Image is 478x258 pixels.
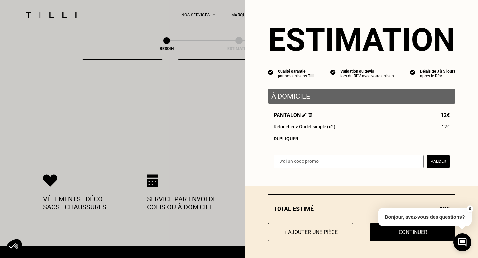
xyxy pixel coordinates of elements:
[340,74,394,78] div: lors du RDV avec votre artisan
[268,21,455,58] section: Estimation
[410,69,415,75] img: icon list info
[271,92,452,100] p: À domicile
[427,155,450,168] button: Valider
[466,205,473,213] button: X
[420,74,455,78] div: après le RDV
[378,208,472,226] p: Bonjour, avez-vous des questions?
[268,69,273,75] img: icon list info
[268,223,353,241] button: + Ajouter une pièce
[330,69,336,75] img: icon list info
[268,205,455,212] div: Total estimé
[442,124,450,129] span: 12€
[308,113,312,117] img: Supprimer
[302,113,307,117] img: Éditer
[441,112,450,118] span: 12€
[340,69,394,74] div: Validation du devis
[278,69,314,74] div: Qualité garantie
[278,74,314,78] div: par nos artisans Tilli
[370,223,455,241] button: Continuer
[274,112,312,118] span: Pantalon
[274,136,450,141] div: Dupliquer
[420,69,455,74] div: Délais de 3 à 5 jours
[274,155,424,168] input: J‘ai un code promo
[274,124,335,129] span: Retoucher > Ourlet simple (x2)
